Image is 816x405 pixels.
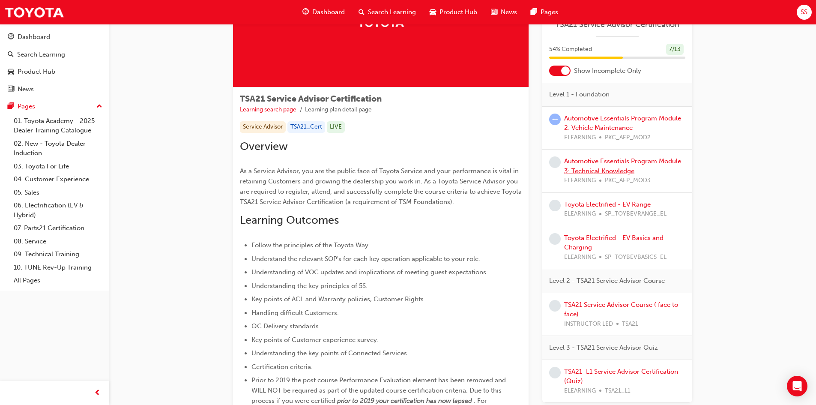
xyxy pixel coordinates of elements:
div: 7 / 13 [666,44,684,55]
span: Handling difficult Customers. [251,309,339,317]
a: 08. Service [10,235,106,248]
span: Level 1 - Foundation [549,90,610,99]
span: guage-icon [8,33,14,41]
a: 03. Toyota For Life [10,160,106,173]
span: car-icon [430,7,436,18]
a: All Pages [10,274,106,287]
span: pages-icon [531,7,537,18]
button: Pages [3,99,106,114]
span: learningRecordVerb_NONE-icon [549,233,561,245]
div: Open Intercom Messenger [787,376,807,396]
a: Automotive Essentials Program Module 2: Vehicle Maintenance [564,114,681,132]
a: 01. Toyota Academy - 2025 Dealer Training Catalogue [10,114,106,137]
a: search-iconSearch Learning [352,3,423,21]
img: Trak [4,3,64,22]
span: search-icon [359,7,365,18]
a: TSA21_L1 Service Advisor Certification (Quiz) [564,368,678,385]
span: ELEARNING [564,176,596,186]
span: search-icon [8,51,14,59]
span: SP_TOYBEVBASICS_EL [605,252,667,262]
span: News [501,7,517,17]
span: Search Learning [368,7,416,17]
span: news-icon [8,86,14,93]
span: news-icon [491,7,497,18]
div: Dashboard [18,32,50,42]
span: PKC_AEP_MOD2 [605,133,651,143]
div: LIVE [327,121,345,133]
span: Level 2 - TSA21 Service Advisor Course [549,276,665,286]
span: PKC_AEP_MOD3 [605,176,651,186]
a: pages-iconPages [524,3,565,21]
span: Pages [541,7,558,17]
span: Follow the principles of the Toyota Way. [251,241,370,249]
a: TSA21 Service Advisor Certification [549,20,685,30]
span: TSA21_L1 [605,386,631,396]
span: Understanding of VOC updates and implications of meeting guest expectations. [251,268,488,276]
span: Key points of Customer experience survey. [251,336,379,344]
span: Understanding the key points of Connected Services. [251,349,409,357]
span: 54 % Completed [549,45,592,54]
span: ELEARNING [564,133,596,143]
span: INSTRUCTOR LED [564,319,613,329]
a: TSA21 Service Advisor Course ( face to face) [564,301,678,318]
span: ELEARNING [564,252,596,262]
span: learningRecordVerb_NONE-icon [549,200,561,211]
span: Dashboard [312,7,345,17]
div: Pages [18,102,35,111]
span: prev-icon [94,388,101,399]
div: Service Advisor [240,121,286,133]
span: SP_TOYBEVRANGE_EL [605,209,667,219]
span: Show Incomplete Only [574,66,641,76]
span: Key points of ACL and Warranty policies, Customer Rights. [251,295,425,303]
a: news-iconNews [484,3,524,21]
div: Search Learning [17,50,65,60]
a: Toyota Electrified - EV Basics and Charging [564,234,664,252]
span: Product Hub [439,7,477,17]
a: Learning search page [240,106,296,113]
span: ELEARNING [564,386,596,396]
a: 07. Parts21 Certification [10,222,106,235]
a: Toyota Electrified - EV Range [564,201,651,208]
span: ELEARNING [564,209,596,219]
a: Dashboard [3,29,106,45]
span: TSA21 [622,319,638,329]
span: Level 3 - TSA21 Service Advisor Quiz [549,343,658,353]
li: Learning plan detail page [305,105,372,115]
span: prior to 2019 your certification has now lapsed [337,397,472,405]
span: learningRecordVerb_ATTEMPT-icon [549,114,561,125]
span: up-icon [96,101,102,112]
span: Learning Outcomes [240,213,339,227]
a: car-iconProduct Hub [423,3,484,21]
a: 04. Customer Experience [10,173,106,186]
span: guage-icon [302,7,309,18]
span: learningRecordVerb_NONE-icon [549,156,561,168]
span: TSA21 Service Advisor Certification [240,94,382,104]
span: learningRecordVerb_NONE-icon [549,367,561,378]
div: TSA21_Cert [287,121,325,133]
span: Certification criteria. [251,363,313,371]
span: car-icon [8,68,14,76]
span: As a Service Advisor, you are the public face of Toyota Service and your performance is vital in ... [240,167,523,206]
span: pages-icon [8,103,14,111]
a: Product Hub [3,64,106,80]
a: 06. Electrification (EV & Hybrid) [10,199,106,222]
div: News [18,84,34,94]
a: 09. Technical Training [10,248,106,261]
span: QC Delivery standards. [251,322,320,330]
span: Prior to 2019 the post course Performance Evaluation element has been removed and WILL NOT be req... [251,376,508,405]
a: guage-iconDashboard [296,3,352,21]
button: DashboardSearch LearningProduct HubNews [3,27,106,99]
a: Automotive Essentials Program Module 3: Technical Knowledge [564,157,681,175]
a: 10. TUNE Rev-Up Training [10,261,106,274]
span: SS [801,7,807,17]
span: Overview [240,140,288,153]
div: Product Hub [18,67,55,77]
button: SS [797,5,812,20]
a: News [3,81,106,97]
span: Understanding the key principles of 5S. [251,282,368,290]
a: Search Learning [3,47,106,63]
a: 05. Sales [10,186,106,199]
